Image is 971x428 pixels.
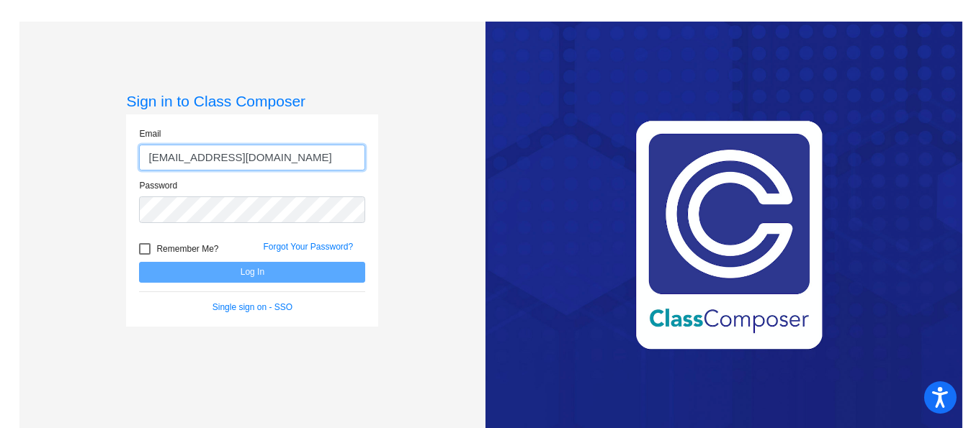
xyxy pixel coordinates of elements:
h3: Sign in to Class Composer [126,92,378,110]
a: Single sign on - SSO [212,302,292,312]
span: Remember Me? [156,240,218,258]
button: Log In [139,262,365,283]
label: Email [139,127,161,140]
label: Password [139,179,177,192]
a: Forgot Your Password? [263,242,353,252]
